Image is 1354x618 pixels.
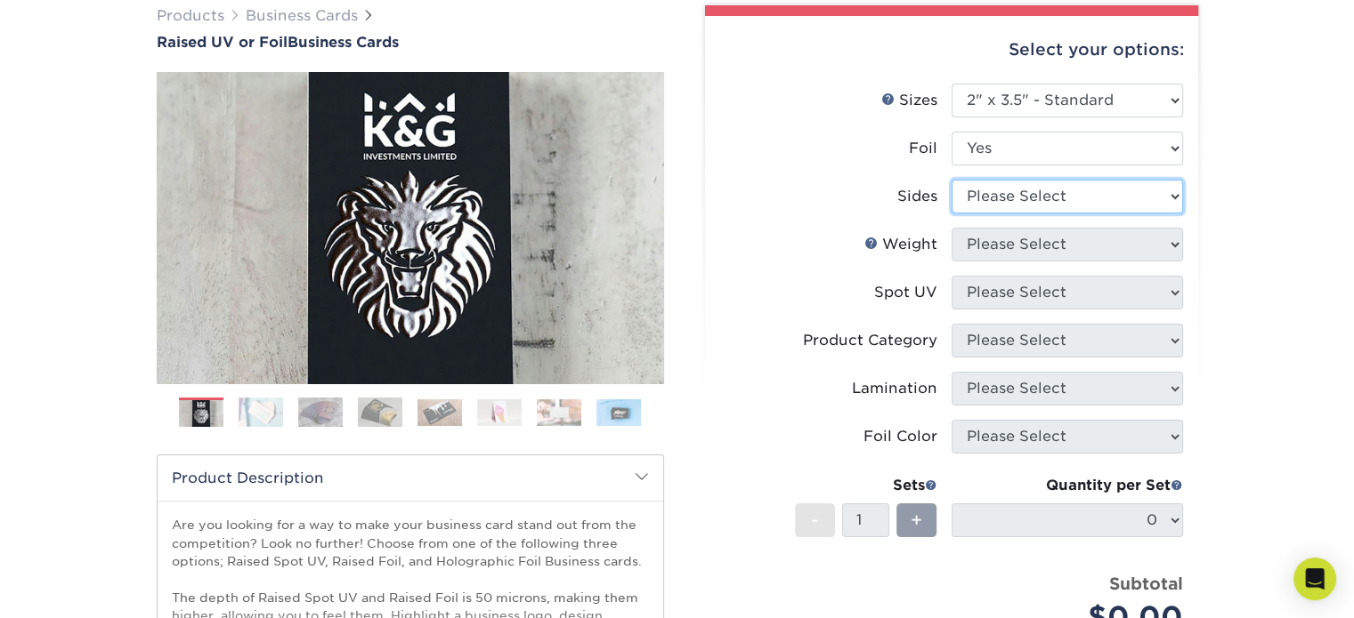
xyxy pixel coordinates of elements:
[157,34,288,51] span: Raised UV or Foil
[881,90,937,111] div: Sizes
[803,330,937,351] div: Product Category
[179,391,223,436] img: Business Cards 01
[1293,558,1336,600] div: Open Intercom Messenger
[418,399,462,426] img: Business Cards 05
[157,34,664,51] h1: Business Cards
[298,397,343,428] img: Business Cards 03
[239,397,283,428] img: Business Cards 02
[874,282,937,303] div: Spot UV
[911,507,922,534] span: +
[1109,574,1183,593] strong: Subtotal
[157,7,224,24] a: Products
[852,378,937,399] div: Lamination
[795,475,937,496] div: Sets
[863,426,937,447] div: Foil Color
[719,16,1184,84] div: Select your options:
[537,399,581,426] img: Business Cards 07
[952,475,1183,496] div: Quantity per Set
[157,34,664,51] a: Raised UV or FoilBusiness Cards
[864,234,937,255] div: Weight
[158,455,663,501] h2: Product Description
[358,397,402,428] img: Business Cards 04
[909,138,937,159] div: Foil
[246,7,358,24] a: Business Cards
[897,186,937,207] div: Sides
[477,399,522,426] img: Business Cards 06
[596,399,641,426] img: Business Cards 08
[811,507,819,534] span: -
